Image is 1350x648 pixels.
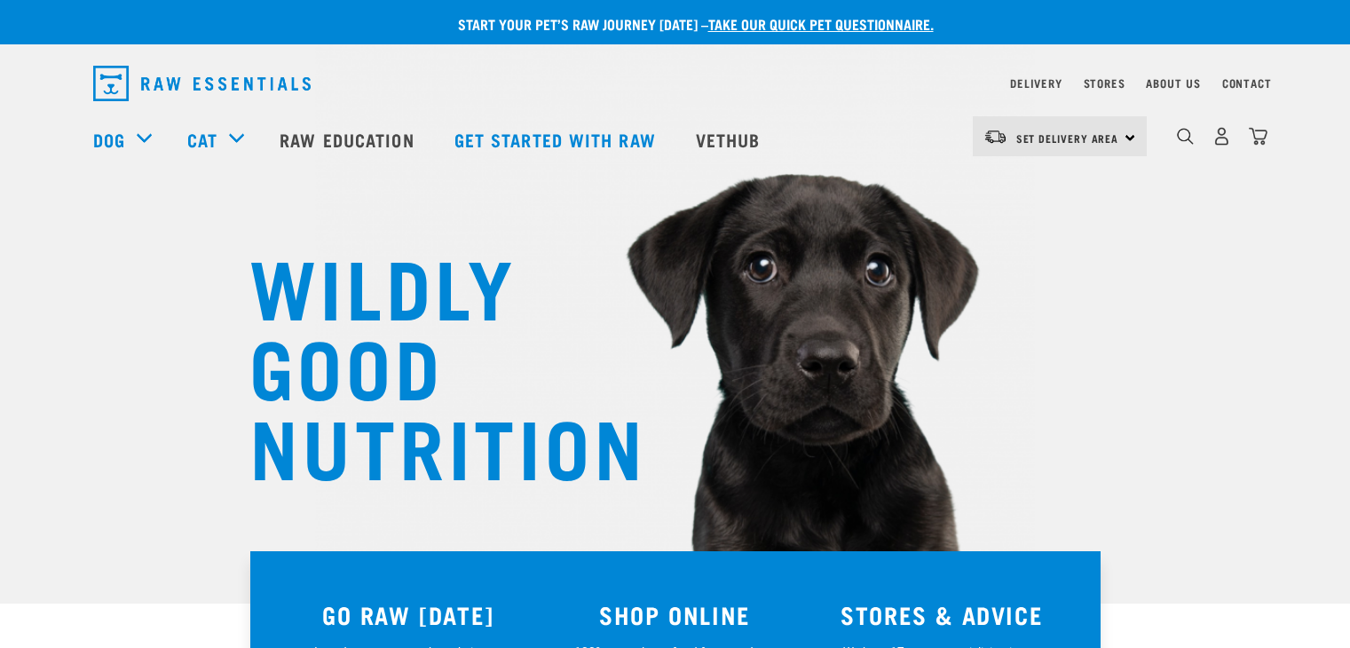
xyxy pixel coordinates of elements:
[286,601,532,628] h3: GO RAW [DATE]
[93,66,311,101] img: Raw Essentials Logo
[437,104,678,175] a: Get started with Raw
[93,126,125,153] a: Dog
[1016,135,1119,141] span: Set Delivery Area
[249,244,604,484] h1: WILDLY GOOD NUTRITION
[187,126,217,153] a: Cat
[1222,80,1272,86] a: Contact
[1010,80,1062,86] a: Delivery
[1249,127,1267,146] img: home-icon@2x.png
[1146,80,1200,86] a: About Us
[678,104,783,175] a: Vethub
[262,104,436,175] a: Raw Education
[819,601,1065,628] h3: STORES & ADVICE
[79,59,1272,108] nav: dropdown navigation
[552,601,798,628] h3: SHOP ONLINE
[983,129,1007,145] img: van-moving.png
[1212,127,1231,146] img: user.png
[708,20,934,28] a: take our quick pet questionnaire.
[1084,80,1125,86] a: Stores
[1177,128,1194,145] img: home-icon-1@2x.png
